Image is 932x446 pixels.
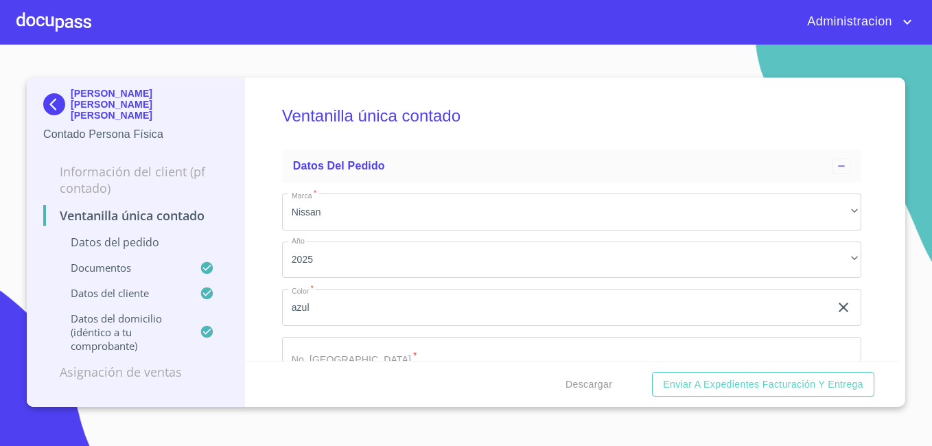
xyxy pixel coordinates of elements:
[663,376,863,393] span: Enviar a Expedientes Facturación y Entrega
[43,235,228,250] p: Datos del pedido
[282,193,861,231] div: Nissan
[43,88,228,126] div: [PERSON_NAME] [PERSON_NAME] [PERSON_NAME]
[293,160,385,172] span: Datos del pedido
[43,261,200,274] p: Documentos
[797,11,916,33] button: account of current user
[560,372,618,397] button: Descargar
[43,207,228,224] p: Ventanilla única contado
[797,11,899,33] span: Administracion
[652,372,874,397] button: Enviar a Expedientes Facturación y Entrega
[566,376,612,393] span: Descargar
[43,312,200,353] p: Datos del domicilio (idéntico a tu comprobante)
[43,286,200,300] p: Datos del cliente
[43,126,228,143] p: Contado Persona Física
[43,364,228,380] p: Asignación de Ventas
[71,88,228,121] p: [PERSON_NAME] [PERSON_NAME] [PERSON_NAME]
[43,93,71,115] img: Docupass spot blue
[282,242,861,279] div: 2025
[43,163,228,196] p: Información del Client (PF contado)
[835,299,852,316] button: clear input
[282,88,861,144] h5: Ventanilla única contado
[282,150,861,183] div: Datos del pedido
